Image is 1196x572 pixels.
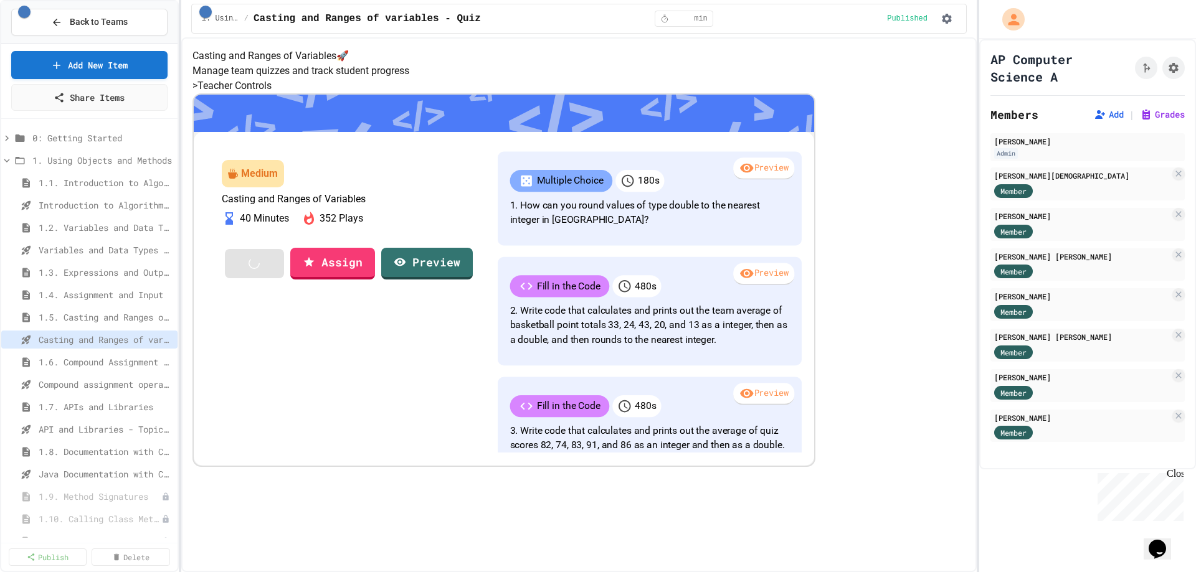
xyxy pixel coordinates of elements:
[887,14,928,24] span: Published
[202,14,239,24] span: 1. Using Objects and Methods
[39,512,161,525] span: 1.10. Calling Class Methods
[536,279,600,294] p: Fill in the Code
[11,84,168,111] a: Share Items
[192,63,966,78] p: Manage team quizzes and track student progress
[1000,185,1027,197] span: Member
[990,106,1038,123] h2: Members
[320,211,363,226] p: 352 Plays
[39,445,173,458] span: 1.8. Documentation with Comments and Preconditions
[1000,347,1027,358] span: Member
[32,131,173,144] span: 0: Getting Started
[161,515,170,523] div: Unpublished
[244,14,249,24] span: /
[39,221,173,234] span: 1.2. Variables and Data Types
[39,467,173,481] span: Java Documentation with Comments - Topic 1.8
[161,492,170,501] div: Unpublished
[990,50,1130,85] h1: AP Computer Science A
[39,176,173,189] span: 1.1. Introduction to Algorithms, Programming, and Compilers
[39,311,173,324] span: 1.5. Casting and Ranges of Values
[994,372,1170,383] div: [PERSON_NAME]
[39,400,173,413] span: 1.7. APIs and Libraries
[1000,387,1027,398] span: Member
[994,291,1170,302] div: [PERSON_NAME]
[1129,107,1135,122] span: |
[994,251,1170,262] div: [PERSON_NAME] [PERSON_NAME]
[70,16,128,29] span: Back to Teams
[32,154,173,167] span: 1. Using Objects and Methods
[1000,226,1027,237] span: Member
[994,210,1170,222] div: [PERSON_NAME]
[994,170,1170,181] div: [PERSON_NAME][DEMOGRAPHIC_DATA]
[39,355,173,368] span: 1.6. Compound Assignment Operators
[192,49,966,63] h4: Casting and Ranges of Variables 🚀
[1000,266,1027,277] span: Member
[9,548,87,566] a: Publish
[733,383,794,405] div: Preview
[1135,57,1157,79] button: Click to see fork details
[1162,57,1185,79] button: Assignment Settings
[510,423,789,452] p: 3. Write code that calculates and prints out the average of quiz scores 82, 74, 83, 91, and 86 as...
[381,248,473,279] a: Preview
[536,174,603,189] p: Multiple Choice
[39,288,173,301] span: 1.4. Assignment and Input
[510,303,789,347] p: 2. Write code that calculates and prints out the team average of basketball point totals 33, 24, ...
[994,412,1170,423] div: [PERSON_NAME]
[1093,468,1184,521] iframe: chat widget
[994,148,1018,159] div: Admin
[989,5,1028,34] div: My Account
[222,194,473,205] p: Casting and Ranges of Variables
[39,243,173,256] span: Variables and Data Types - Quiz
[1144,522,1184,560] iframe: chat widget
[39,490,161,503] span: 1.9. Method Signatures
[635,279,656,294] p: 480 s
[192,78,966,93] h5: > Teacher Controls
[39,535,161,548] span: 1.11. Using the Math Class
[536,399,600,414] p: Fill in the Code
[994,331,1170,342] div: [PERSON_NAME] [PERSON_NAME]
[39,199,173,212] span: Introduction to Algorithms, Programming, and Compilers
[39,333,173,346] span: Casting and Ranges of variables - Quiz
[733,263,794,286] div: Preview
[994,136,1181,147] div: [PERSON_NAME]
[5,5,86,79] div: Chat with us now!Close
[161,537,170,546] div: Unpublished
[1094,108,1124,121] button: Add
[694,14,708,24] span: min
[1140,108,1185,121] button: Grades
[733,157,794,180] div: Preview
[887,14,933,24] div: Content is published and visible to students
[638,174,659,189] p: 180 s
[92,548,169,566] a: Delete
[39,378,173,391] span: Compound assignment operators - Quiz
[39,423,173,436] span: API and Libraries - Topic 1.7
[1000,306,1027,317] span: Member
[635,399,656,414] p: 480 s
[510,198,789,227] p: 1. How can you round values of type double to the nearest integer in [GEOGRAPHIC_DATA]?
[241,166,278,181] div: Medium
[39,266,173,279] span: 1.3. Expressions and Output [New]
[254,11,481,26] span: Casting and Ranges of variables - Quiz
[240,211,289,226] p: 40 Minutes
[290,248,375,279] a: Assign
[1000,427,1027,438] span: Member
[11,51,168,79] a: Add New Item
